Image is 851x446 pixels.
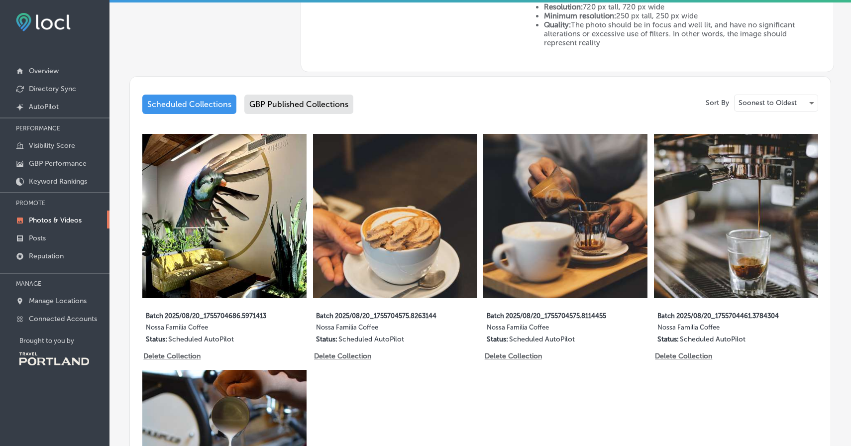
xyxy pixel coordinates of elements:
[487,335,508,343] p: Status:
[29,67,59,75] p: Overview
[29,216,82,224] p: Photos & Videos
[544,20,821,47] li: The photo should be in focus and well lit, and have no significant alterations or excessive use o...
[19,337,109,344] p: Brought to you by
[544,2,583,11] strong: Resolution:
[146,306,274,324] label: Batch 2025/08/20_1755704686.5971413
[544,2,821,11] li: 720 px tall, 720 px wide
[487,324,615,335] label: Nossa Familia Coffee
[29,103,59,111] p: AutoPilot
[29,177,87,186] p: Keyword Rankings
[29,141,75,150] p: Visibility Score
[509,335,575,343] p: Scheduled AutoPilot
[544,11,821,20] li: 250 px tall, 250 px wide
[483,134,647,298] img: Collection thumbnail
[146,335,167,343] p: Status:
[29,234,46,242] p: Posts
[544,11,616,20] strong: Minimum resolution:
[16,13,71,31] img: fda3e92497d09a02dc62c9cd864e3231.png
[29,252,64,260] p: Reputation
[29,315,97,323] p: Connected Accounts
[29,85,76,93] p: Directory Sync
[485,352,541,360] p: Delete Collection
[146,324,274,335] label: Nossa Familia Coffee
[316,324,444,335] label: Nossa Familia Coffee
[314,352,370,360] p: Delete Collection
[142,95,236,114] div: Scheduled Collections
[657,306,785,324] label: Batch 2025/08/20_1755704461.3784304
[142,134,307,298] img: Collection thumbnail
[654,134,818,298] img: Collection thumbnail
[316,306,444,324] label: Batch 2025/08/20_1755704575.8263144
[313,134,477,298] img: Collection thumbnail
[735,95,818,111] div: Soonest to Oldest
[706,99,729,107] p: Sort By
[739,98,797,108] p: Soonest to Oldest
[168,335,234,343] p: Scheduled AutoPilot
[657,324,785,335] label: Nossa Familia Coffee
[29,297,87,305] p: Manage Locations
[655,352,711,360] p: Delete Collection
[338,335,404,343] p: Scheduled AutoPilot
[544,20,571,29] strong: Quality:
[316,335,337,343] p: Status:
[657,335,679,343] p: Status:
[244,95,353,114] div: GBP Published Collections
[29,159,87,168] p: GBP Performance
[680,335,745,343] p: Scheduled AutoPilot
[19,352,89,365] img: Travel Portland
[487,306,615,324] label: Batch 2025/08/20_1755704575.8114455
[143,352,200,360] p: Delete Collection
